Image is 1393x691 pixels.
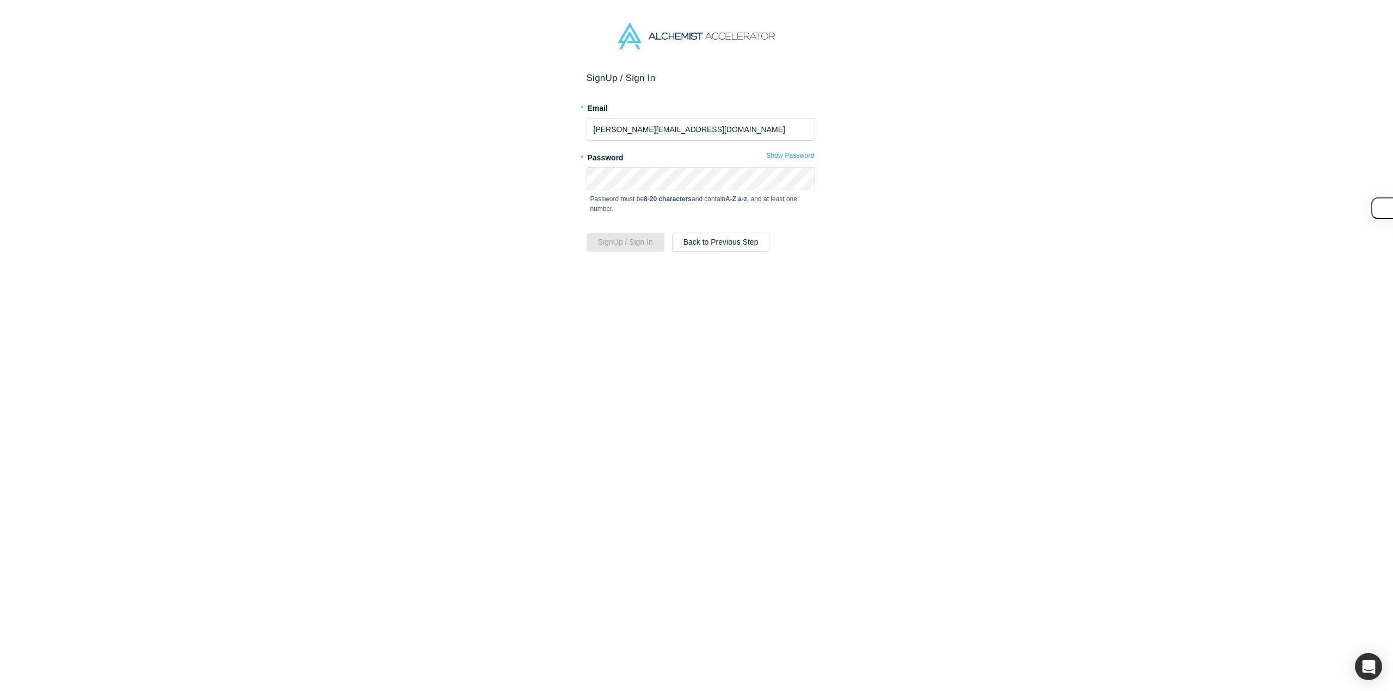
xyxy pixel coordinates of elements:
[766,148,815,163] button: Show Password
[587,99,815,114] label: Email
[590,194,811,214] p: Password must be and contain , , and at least one number.
[587,148,815,164] label: Password
[587,233,664,252] button: SignUp / Sign In
[738,195,747,203] strong: a-z
[672,233,770,252] button: Back to Previous Step
[618,23,775,49] img: Alchemist Accelerator Logo
[587,72,815,84] h2: Sign Up / Sign In
[725,195,736,203] strong: A-Z
[644,195,692,203] strong: 8-20 characters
